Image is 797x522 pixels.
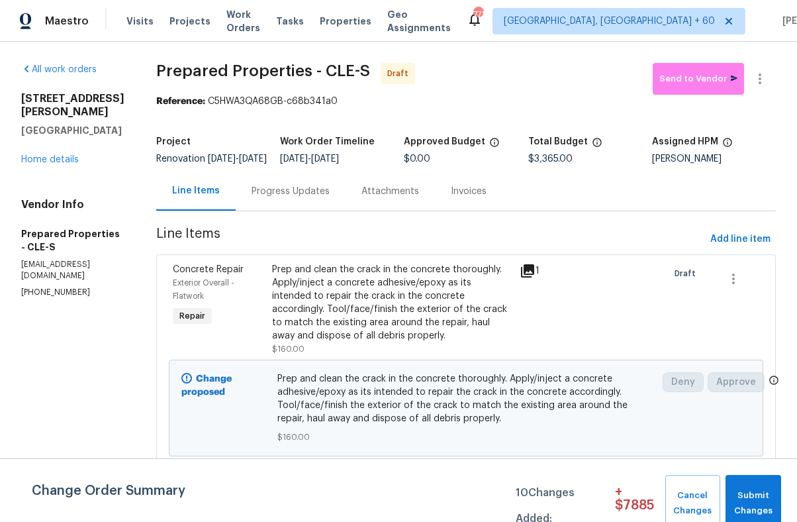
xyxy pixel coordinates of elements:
span: $0.00 [404,154,430,164]
span: Tasks [276,17,304,26]
span: Submit Changes [732,488,774,519]
button: Approve [708,372,765,392]
span: Maestro [45,15,89,28]
div: Line Items [172,184,220,197]
span: $3,365.00 [528,154,573,164]
span: Prep and clean the crack in the concrete thoroughly. Apply/inject a concrete adhesive/epoxy as it... [277,372,654,425]
p: [PHONE_NUMBER] [21,287,124,298]
span: Renovation [156,154,267,164]
h2: [STREET_ADDRESS][PERSON_NAME] [21,92,124,119]
button: Add line item [705,227,776,252]
span: [DATE] [239,154,267,164]
span: Work Orders [226,8,260,34]
span: $160.00 [272,345,305,353]
span: Geo Assignments [387,8,451,34]
div: 771 [473,8,483,21]
h5: Project [156,137,191,146]
span: $160.00 [277,431,654,444]
h5: Total Budget [528,137,588,146]
p: [EMAIL_ADDRESS][DOMAIN_NAME] [21,259,124,282]
h5: Approved Budget [404,137,485,146]
span: - [208,154,267,164]
span: [GEOGRAPHIC_DATA], [GEOGRAPHIC_DATA] + 60 [504,15,715,28]
span: Draft [675,267,701,280]
span: - [280,154,339,164]
h5: Assigned HPM [652,137,718,146]
span: The hpm assigned to this work order. [722,137,733,154]
div: 1 [520,263,561,279]
button: Deny [663,372,704,392]
span: Concrete Repair [173,265,244,274]
div: [PERSON_NAME] [652,154,776,164]
span: [DATE] [280,154,308,164]
button: Send to Vendor [653,63,744,95]
span: Cancel Changes [672,488,714,519]
span: Prepared Properties - CLE-S [156,63,370,79]
div: Prep and clean the crack in the concrete thoroughly. Apply/inject a concrete adhesive/epoxy as it... [272,263,512,342]
span: Line Items [156,227,705,252]
span: The total cost of line items that have been approved by both Opendoor and the Trade Partner. This... [489,137,500,154]
div: C5HWA3QA68GB-c68b341a0 [156,95,776,108]
span: Repair [174,309,211,323]
span: Projects [169,15,211,28]
span: The total cost of line items that have been proposed by Opendoor. This sum includes line items th... [592,137,602,154]
div: Progress Updates [252,185,330,198]
b: Change proposed [181,374,232,397]
a: All work orders [21,65,97,74]
div: Attachments [361,185,419,198]
span: Visits [126,15,154,28]
span: Send to Vendor [659,72,737,87]
span: Exterior Overall - Flatwork [173,279,234,300]
a: Home details [21,155,79,164]
span: Only a market manager or an area construction manager can approve [769,375,779,389]
span: Draft [387,67,414,80]
h5: [GEOGRAPHIC_DATA] [21,124,124,137]
span: Add line item [710,231,771,248]
b: Reference: [156,97,205,106]
h5: Prepared Properties - CLE-S [21,227,124,254]
span: Properties [320,15,371,28]
span: [DATE] [208,154,236,164]
div: Invoices [451,185,487,198]
span: [DATE] [311,154,339,164]
h4: Vendor Info [21,198,124,211]
h5: Work Order Timeline [280,137,375,146]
